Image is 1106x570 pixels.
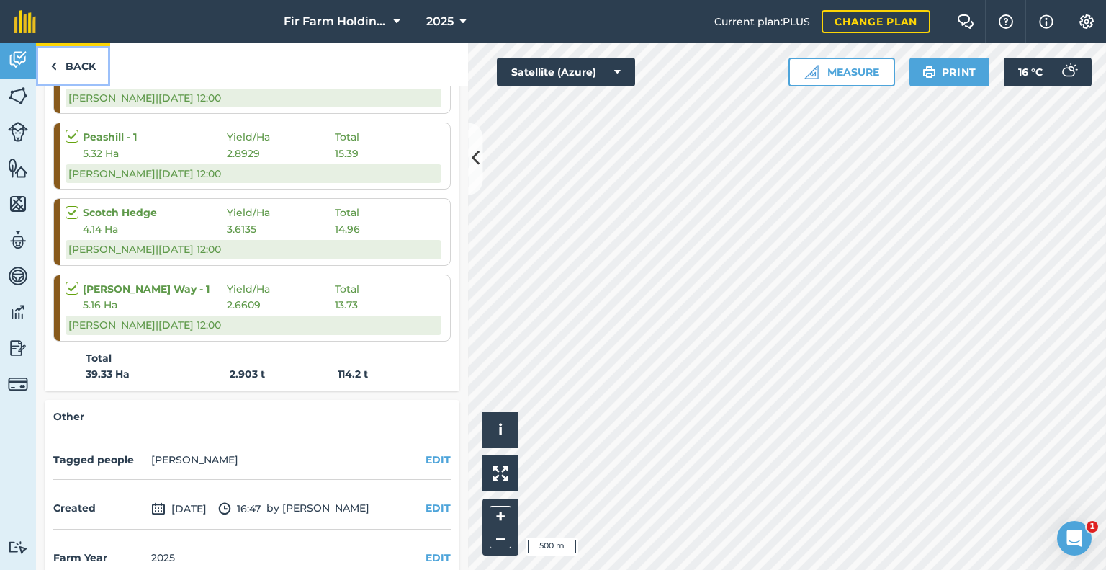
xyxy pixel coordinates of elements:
[1087,521,1098,533] span: 1
[335,297,358,313] span: 13.73
[218,500,231,517] img: svg+xml;base64,PD94bWwgdmVyc2lvbj0iMS4wIiBlbmNvZGluZz0idXRmLTgiPz4KPCEtLSBHZW5lcmF0b3I6IEFkb2JlIE...
[8,122,28,142] img: svg+xml;base64,PD94bWwgdmVyc2lvbj0iMS4wIiBlbmNvZGluZz0idXRmLTgiPz4KPCEtLSBHZW5lcmF0b3I6IEFkb2JlIE...
[50,58,57,75] img: svg+xml;base64,PHN2ZyB4bWxucz0iaHR0cDovL3d3dy53My5vcmcvMjAwMC9zdmciIHdpZHRoPSI5IiBoZWlnaHQ9IjI0Ii...
[8,374,28,394] img: svg+xml;base64,PD94bWwgdmVyc2lvbj0iMS4wIiBlbmNvZGluZz0idXRmLTgiPz4KPCEtLSBHZW5lcmF0b3I6IEFkb2JlIE...
[426,452,451,468] button: EDIT
[284,13,387,30] span: Fir Farm Holdings Limited
[788,58,895,86] button: Measure
[227,221,335,237] span: 3.6135
[1018,58,1043,86] span: 16 ° C
[957,14,974,29] img: Two speech bubbles overlapping with the left bubble in the forefront
[86,366,230,382] strong: 39.33 Ha
[227,146,335,161] span: 2.8929
[338,368,368,380] strong: 114.2 t
[83,129,227,145] strong: Peashill - 1
[1078,14,1095,29] img: A cog icon
[335,281,359,297] span: Total
[426,550,451,566] button: EDIT
[8,337,28,359] img: svg+xml;base64,PD94bWwgdmVyc2lvbj0iMS4wIiBlbmNvZGluZz0idXRmLTgiPz4KPCEtLSBHZW5lcmF0b3I6IEFkb2JlIE...
[36,43,110,86] a: Back
[1054,58,1083,86] img: svg+xml;base64,PD94bWwgdmVyc2lvbj0iMS4wIiBlbmNvZGluZz0idXRmLTgiPz4KPCEtLSBHZW5lcmF0b3I6IEFkb2JlIE...
[335,205,359,221] span: Total
[714,14,810,30] span: Current plan : PLUS
[53,452,145,468] h4: Tagged people
[14,10,36,33] img: fieldmargin Logo
[909,58,990,86] button: Print
[490,527,511,548] button: –
[218,500,261,517] span: 16:47
[335,146,359,161] span: 15.39
[1039,13,1053,30] img: svg+xml;base64,PHN2ZyB4bWxucz0iaHR0cDovL3d3dy53My5vcmcvMjAwMC9zdmciIHdpZHRoPSIxNyIgaGVpZ2h0PSIxNy...
[335,129,359,145] span: Total
[151,500,207,517] span: [DATE]
[1057,521,1092,556] iframe: Intercom live chat
[53,550,145,566] h4: Farm Year
[482,412,518,448] button: i
[83,221,227,237] span: 4.14 Ha
[426,500,451,516] button: EDIT
[8,157,28,179] img: svg+xml;base64,PHN2ZyB4bWxucz0iaHR0cDovL3d3dy53My5vcmcvMjAwMC9zdmciIHdpZHRoPSI1NiIgaGVpZ2h0PSI2MC...
[8,193,28,215] img: svg+xml;base64,PHN2ZyB4bWxucz0iaHR0cDovL3d3dy53My5vcmcvMjAwMC9zdmciIHdpZHRoPSI1NiIgaGVpZ2h0PSI2MC...
[8,49,28,71] img: svg+xml;base64,PD94bWwgdmVyc2lvbj0iMS4wIiBlbmNvZGluZz0idXRmLTgiPz4KPCEtLSBHZW5lcmF0b3I6IEFkb2JlIE...
[151,550,175,566] div: 2025
[922,63,936,81] img: svg+xml;base64,PHN2ZyB4bWxucz0iaHR0cDovL3d3dy53My5vcmcvMjAwMC9zdmciIHdpZHRoPSIxOSIgaGVpZ2h0PSIyNC...
[227,129,335,145] span: Yield / Ha
[497,58,635,86] button: Satellite (Azure)
[151,500,166,517] img: svg+xml;base64,PD94bWwgdmVyc2lvbj0iMS4wIiBlbmNvZGluZz0idXRmLTgiPz4KPCEtLSBHZW5lcmF0b3I6IEFkb2JlIE...
[227,297,335,313] span: 2.6609
[83,281,227,297] strong: [PERSON_NAME] Way - 1
[66,240,441,259] div: [PERSON_NAME] | [DATE] 12:00
[8,301,28,323] img: svg+xml;base64,PD94bWwgdmVyc2lvbj0iMS4wIiBlbmNvZGluZz0idXRmLTgiPz4KPCEtLSBHZW5lcmF0b3I6IEFkb2JlIE...
[490,506,511,527] button: +
[230,366,338,382] strong: 2.903 t
[66,316,441,334] div: [PERSON_NAME] | [DATE] 12:00
[8,540,28,554] img: svg+xml;base64,PD94bWwgdmVyc2lvbj0iMS4wIiBlbmNvZGluZz0idXRmLTgiPz4KPCEtLSBHZW5lcmF0b3I6IEFkb2JlIE...
[86,350,112,366] strong: Total
[227,205,335,221] span: Yield / Ha
[493,466,508,481] img: Four arrows, one pointing top left, one top right, one bottom right and the last bottom left
[822,10,930,33] a: Change plan
[227,281,335,297] span: Yield / Ha
[53,409,451,424] h4: Other
[83,297,227,313] span: 5.16 Ha
[1004,58,1092,86] button: 16 °C
[426,13,454,30] span: 2025
[498,421,503,439] span: i
[83,205,227,221] strong: Scotch Hedge
[8,229,28,251] img: svg+xml;base64,PD94bWwgdmVyc2lvbj0iMS4wIiBlbmNvZGluZz0idXRmLTgiPz4KPCEtLSBHZW5lcmF0b3I6IEFkb2JlIE...
[53,500,145,516] h4: Created
[997,14,1015,29] img: A question mark icon
[8,265,28,287] img: svg+xml;base64,PD94bWwgdmVyc2lvbj0iMS4wIiBlbmNvZGluZz0idXRmLTgiPz4KPCEtLSBHZW5lcmF0b3I6IEFkb2JlIE...
[8,85,28,107] img: svg+xml;base64,PHN2ZyB4bWxucz0iaHR0cDovL3d3dy53My5vcmcvMjAwMC9zdmciIHdpZHRoPSI1NiIgaGVpZ2h0PSI2MC...
[83,146,227,161] span: 5.32 Ha
[66,89,441,107] div: [PERSON_NAME] | [DATE] 12:00
[151,452,238,468] li: [PERSON_NAME]
[335,221,360,237] span: 14.96
[804,65,819,79] img: Ruler icon
[66,164,441,183] div: [PERSON_NAME] | [DATE] 12:00
[53,489,451,530] div: by [PERSON_NAME]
